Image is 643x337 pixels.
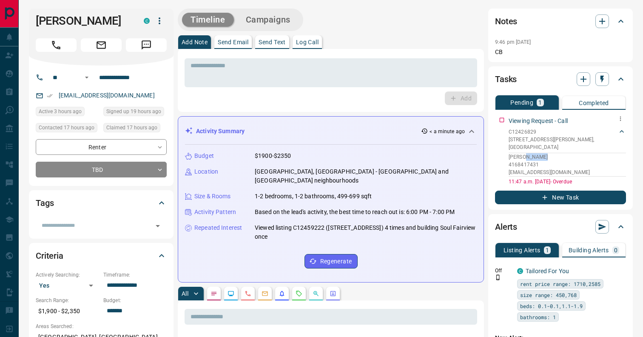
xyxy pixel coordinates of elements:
[194,208,236,217] p: Activity Pattern
[296,39,319,45] p: Log Call
[39,123,94,132] span: Contacted 17 hours ago
[279,290,285,297] svg: Listing Alerts
[194,192,231,201] p: Size & Rooms
[614,247,617,253] p: 0
[36,279,99,292] div: Yes
[59,92,155,99] a: [EMAIL_ADDRESS][DOMAIN_NAME]
[211,290,217,297] svg: Notes
[495,72,517,86] h2: Tasks
[509,153,626,161] p: [PERSON_NAME]
[304,254,358,268] button: Regenerate
[520,302,583,310] span: beds: 0.1-0.1,1.1-1.9
[495,191,626,204] button: New Task
[182,13,234,27] button: Timeline
[259,39,286,45] p: Send Text
[526,268,569,274] a: Tailored For You
[517,268,523,274] div: condos.ca
[36,297,99,304] p: Search Range:
[36,271,99,279] p: Actively Searching:
[47,93,53,99] svg: Email Verified
[495,39,531,45] p: 9:46 pm [DATE]
[495,48,626,57] p: CB
[520,280,600,288] span: rent price range: 1710,2585
[495,267,512,274] p: Off
[520,313,556,321] span: bathrooms: 1
[509,128,617,136] p: C12426829
[82,72,92,83] button: Open
[36,304,99,318] p: $1,900 - $2,350
[103,107,167,119] div: Mon Oct 13 2025
[36,139,167,155] div: Renter
[509,178,626,186] p: 11:47 a.m. [DATE] - Overdue
[36,323,167,330] p: Areas Searched:
[430,128,465,135] p: < a minute ago
[313,290,319,297] svg: Opportunities
[330,290,336,297] svg: Agent Actions
[106,107,161,116] span: Signed up 19 hours ago
[218,39,248,45] p: Send Email
[81,38,122,52] span: Email
[255,223,477,241] p: Viewed listing C12459222 ([STREET_ADDRESS]) 4 times and building Soul Fairview once
[194,151,214,160] p: Budget
[296,290,302,297] svg: Requests
[255,208,455,217] p: Based on the lead's activity, the best time to reach out is: 6:00 PM - 7:00 PM
[36,38,77,52] span: Call
[509,168,626,176] p: [EMAIL_ADDRESS][DOMAIN_NAME]
[152,220,164,232] button: Open
[106,123,157,132] span: Claimed 17 hours ago
[509,126,626,153] div: C12426829[STREET_ADDRESS][PERSON_NAME],[GEOGRAPHIC_DATA]
[103,271,167,279] p: Timeframe:
[495,217,626,237] div: Alerts
[509,161,626,168] p: 4168417431
[237,13,299,27] button: Campaigns
[495,14,517,28] h2: Notes
[182,291,188,297] p: All
[495,220,517,234] h2: Alerts
[520,291,577,299] span: size range: 450,768
[255,151,291,160] p: $1900-$2350
[39,107,82,116] span: Active 3 hours ago
[538,100,542,106] p: 1
[546,247,549,253] p: 1
[579,100,609,106] p: Completed
[194,223,242,232] p: Repeated Interest
[196,127,245,136] p: Activity Summary
[182,39,208,45] p: Add Note
[144,18,150,24] div: condos.ca
[510,100,533,106] p: Pending
[504,247,541,253] p: Listing Alerts
[495,11,626,31] div: Notes
[103,297,167,304] p: Budget:
[509,117,568,126] p: Viewing Request - Call
[255,192,372,201] p: 1-2 bedrooms, 1-2 bathrooms, 499-699 sqft
[245,290,251,297] svg: Calls
[36,123,99,135] div: Mon Oct 13 2025
[36,196,54,210] h2: Tags
[185,123,477,139] div: Activity Summary< a minute ago
[509,136,617,151] p: [STREET_ADDRESS][PERSON_NAME] , [GEOGRAPHIC_DATA]
[126,38,167,52] span: Message
[36,249,63,263] h2: Criteria
[255,167,477,185] p: [GEOGRAPHIC_DATA], [GEOGRAPHIC_DATA] - [GEOGRAPHIC_DATA] and [GEOGRAPHIC_DATA] neighbourhoods
[103,123,167,135] div: Mon Oct 13 2025
[36,246,167,266] div: Criteria
[36,107,99,119] div: Tue Oct 14 2025
[194,167,218,176] p: Location
[262,290,268,297] svg: Emails
[36,162,167,177] div: TBD
[495,69,626,89] div: Tasks
[36,193,167,213] div: Tags
[569,247,609,253] p: Building Alerts
[36,14,131,28] h1: [PERSON_NAME]
[495,274,501,280] svg: Push Notification Only
[228,290,234,297] svg: Lead Browsing Activity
